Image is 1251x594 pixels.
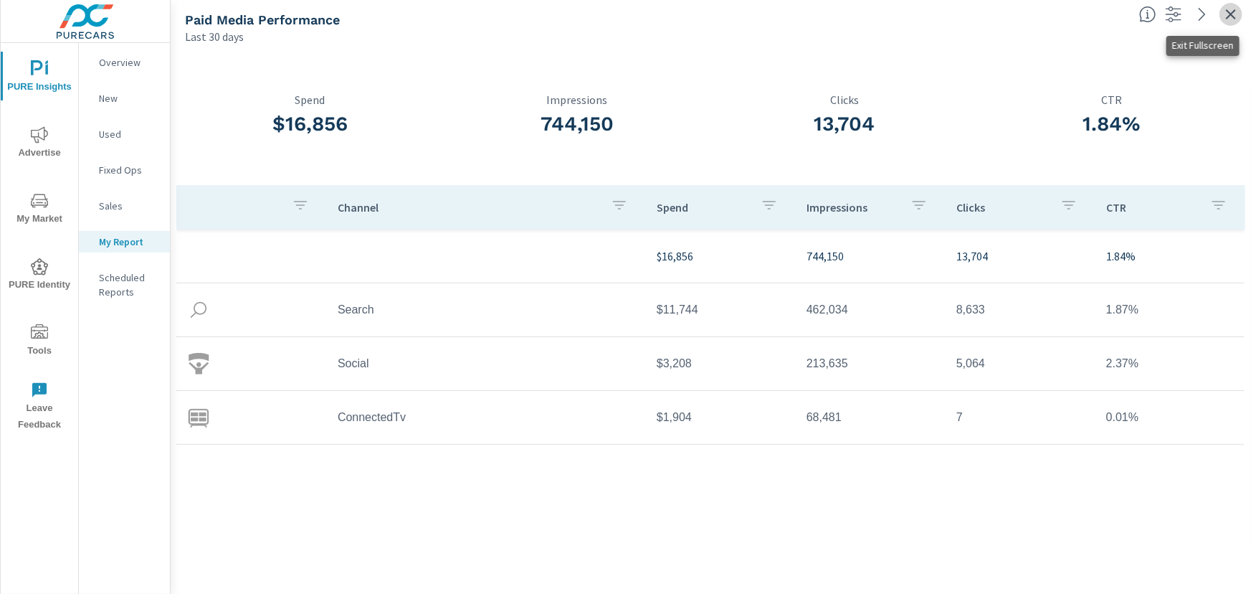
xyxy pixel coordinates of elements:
span: Advertise [5,126,74,161]
p: Used [99,127,158,141]
div: Used [79,123,170,145]
td: ConnectedTv [326,400,645,435]
p: Channel [338,200,599,214]
p: Fixed Ops [99,163,158,177]
p: 1.84% [1106,247,1233,265]
img: icon-connectedtv.svg [188,407,209,428]
span: Leave Feedback [5,382,74,433]
td: Search [326,292,645,328]
p: CTR [978,93,1245,106]
p: 744,150 [807,247,933,265]
p: Scheduled Reports [99,270,158,299]
p: Impressions [807,200,899,214]
td: $11,744 [645,292,795,328]
h3: 744,150 [444,112,711,136]
div: Sales [79,195,170,217]
div: nav menu [1,43,78,439]
h3: 13,704 [711,112,979,136]
p: CTR [1106,200,1199,214]
td: 68,481 [795,400,945,435]
p: Clicks [956,200,1049,214]
p: $16,856 [657,247,784,265]
p: Clicks [711,93,979,106]
td: $1,904 [645,400,795,435]
p: New [99,91,158,105]
div: Overview [79,52,170,73]
h3: 1.84% [978,112,1245,136]
p: Spend [176,93,444,106]
td: 462,034 [795,292,945,328]
td: 1.87% [1095,292,1245,328]
span: PURE Identity [5,258,74,293]
td: 8,633 [945,292,1095,328]
span: My Market [5,192,74,227]
td: 7 [945,400,1095,435]
p: Overview [99,55,158,70]
p: Sales [99,199,158,213]
td: Social [326,346,645,382]
span: PURE Insights [5,60,74,95]
div: New [79,88,170,109]
h3: $16,856 [176,112,444,136]
td: $3,208 [645,346,795,382]
div: Scheduled Reports [79,267,170,303]
p: 13,704 [956,247,1083,265]
img: icon-social.svg [188,353,209,374]
p: Spend [657,200,749,214]
td: 5,064 [945,346,1095,382]
img: icon-search.svg [188,299,209,321]
p: My Report [99,235,158,249]
td: 0.01% [1095,400,1245,435]
td: 2.37% [1095,346,1245,382]
div: My Report [79,231,170,253]
td: 213,635 [795,346,945,382]
span: Tools [5,324,74,359]
p: Impressions [444,93,711,106]
div: Fixed Ops [79,159,170,181]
